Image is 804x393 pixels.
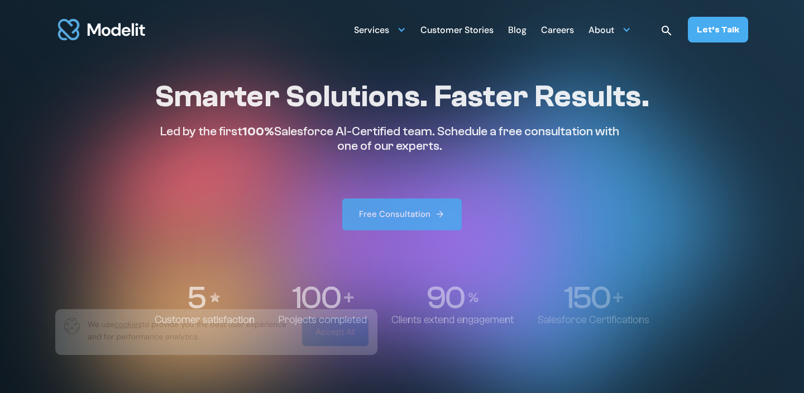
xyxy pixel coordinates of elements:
[302,318,368,346] a: Accept All
[538,314,649,326] p: Salesforce Certifications
[426,282,464,314] p: 90
[344,292,354,302] img: Plus
[354,20,389,42] div: Services
[114,319,142,329] span: cookies
[56,12,147,47] a: home
[588,18,631,40] div: About
[613,292,623,302] img: Plus
[155,78,649,115] h1: Smarter Solutions. Faster Results.
[292,282,341,314] p: 100
[541,20,574,42] div: Careers
[588,20,614,42] div: About
[359,209,430,220] div: Free Consultation
[420,20,494,42] div: Customer Stories
[187,282,205,314] p: 5
[541,18,574,40] a: Careers
[155,124,625,154] p: Led by the first Salesforce AI-Certified team. Schedule a free consultation with one of our experts.
[688,17,748,42] a: Let’s Talk
[391,314,514,326] p: Clients extend engagement
[56,12,147,47] img: modelit logo
[697,23,739,36] div: Let’s Talk
[564,282,610,314] p: 150
[468,292,479,302] img: Percentage
[420,18,494,40] a: Customer Stories
[354,18,406,40] div: Services
[208,291,222,304] img: Stars
[88,318,294,343] p: We use to provide you the best user experience and for performance analytics.
[242,124,274,139] span: 100%
[508,18,527,40] a: Blog
[342,198,462,230] a: Free Consultation
[435,209,445,219] img: arrow right
[508,20,527,42] div: Blog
